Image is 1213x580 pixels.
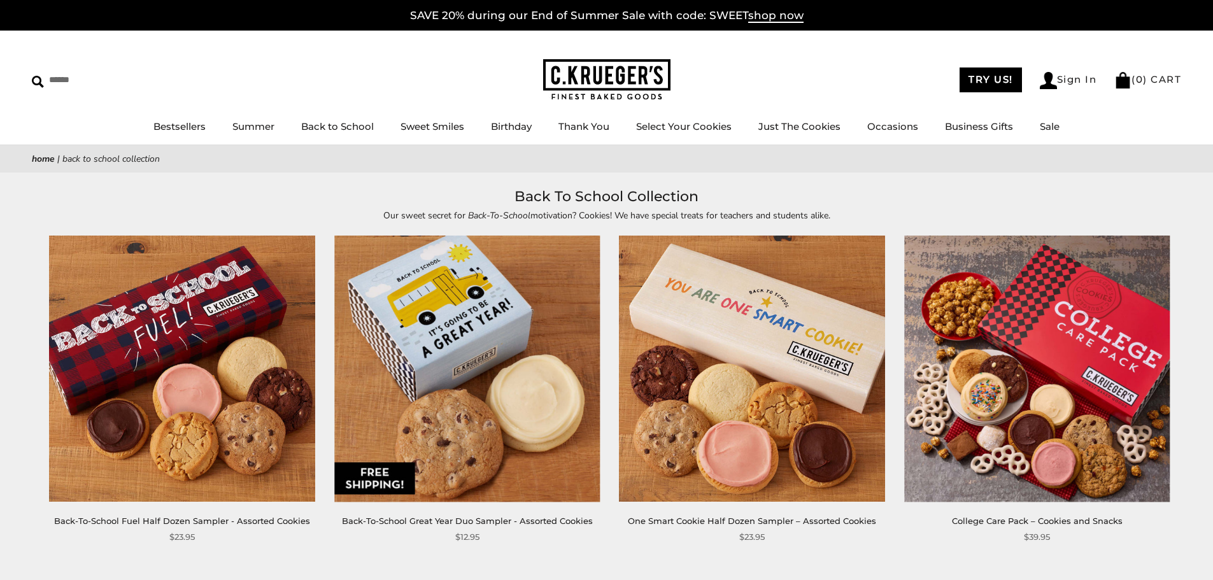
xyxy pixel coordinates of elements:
img: One Smart Cookie Half Dozen Sampler – Assorted Cookies [620,236,885,502]
img: Back-To-School Great Year Duo Sampler - Assorted Cookies [334,236,600,502]
img: Bag [1114,72,1131,88]
span: 0 [1136,73,1144,85]
a: Just The Cookies [758,120,841,132]
a: TRY US! [960,67,1022,92]
img: Account [1040,72,1057,89]
a: Home [32,153,55,165]
a: Summer [232,120,274,132]
nav: breadcrumbs [32,152,1181,166]
a: Back-To-School Fuel Half Dozen Sampler - Assorted Cookies [54,516,310,526]
a: One Smart Cookie Half Dozen Sampler – Assorted Cookies [628,516,876,526]
a: Back-To-School Great Year Duo Sampler - Assorted Cookies [342,516,593,526]
span: $23.95 [169,530,195,544]
a: (0) CART [1114,73,1181,85]
img: C.KRUEGER'S [543,59,670,101]
a: Bestsellers [153,120,206,132]
h1: Back To School Collection [51,185,1162,208]
a: Business Gifts [945,120,1013,132]
a: SAVE 20% during our End of Summer Sale with code: SWEETshop now [410,9,804,23]
a: Sale [1040,120,1060,132]
img: Back-To-School Fuel Half Dozen Sampler - Assorted Cookies [50,236,315,502]
a: Birthday [491,120,532,132]
span: $39.95 [1024,530,1050,544]
img: College Care Pack – Cookies and Snacks [904,236,1170,502]
span: motivation? Cookies! We have special treats for teachers and students alike. [530,209,830,222]
a: Sign In [1040,72,1097,89]
span: Our sweet secret for [383,209,468,222]
input: Search [32,70,183,90]
a: Thank You [558,120,609,132]
a: College Care Pack – Cookies and Snacks [952,516,1123,526]
span: shop now [748,9,804,23]
img: Search [32,76,44,88]
a: Sweet Smiles [401,120,464,132]
a: Occasions [867,120,918,132]
a: Select Your Cookies [636,120,732,132]
em: Back-To-School [468,209,530,222]
span: $12.95 [455,530,479,544]
span: | [57,153,60,165]
a: Back to School [301,120,374,132]
span: Back To School Collection [62,153,160,165]
span: $23.95 [739,530,765,544]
